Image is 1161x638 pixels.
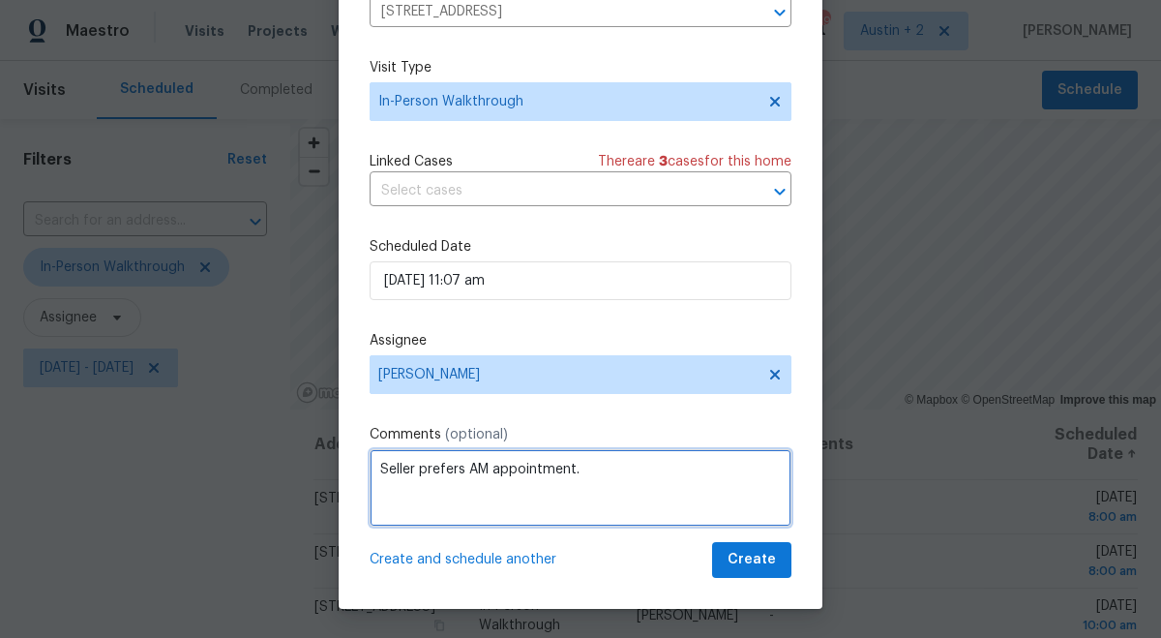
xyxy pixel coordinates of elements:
[370,449,791,527] textarea: Seller prefers AM appointment.
[370,425,791,444] label: Comments
[712,542,791,578] button: Create
[445,428,508,441] span: (optional)
[370,550,556,569] span: Create and schedule another
[370,152,453,171] span: Linked Cases
[370,58,791,77] label: Visit Type
[370,176,737,206] input: Select cases
[728,548,776,572] span: Create
[659,155,668,168] span: 3
[766,178,793,205] button: Open
[378,92,755,111] span: In-Person Walkthrough
[370,331,791,350] label: Assignee
[370,237,791,257] label: Scheduled Date
[370,261,791,300] input: M/D/YYYY
[598,152,791,171] span: There are case s for this home
[378,367,758,382] span: [PERSON_NAME]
